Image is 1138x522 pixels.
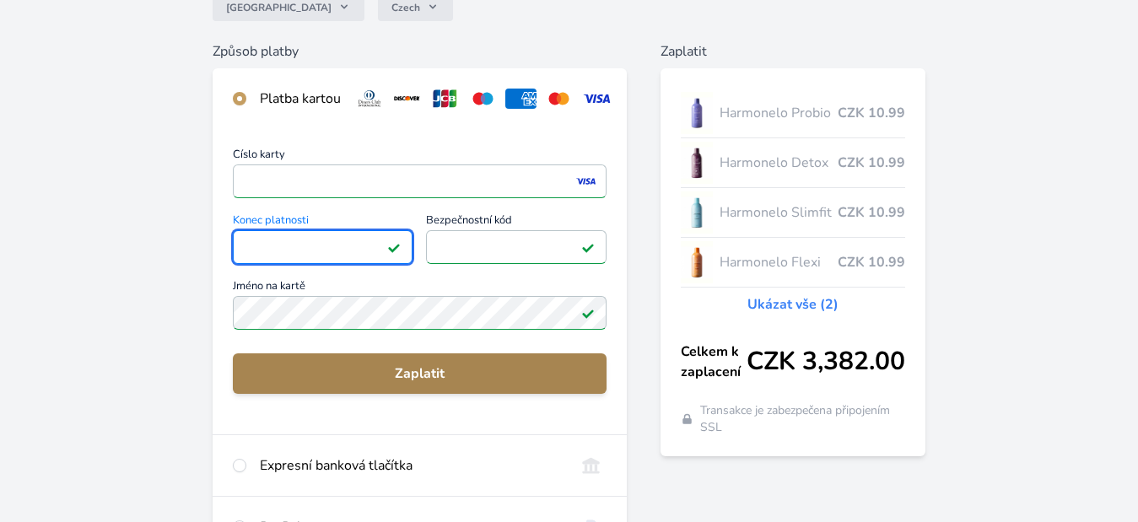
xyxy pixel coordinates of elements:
[747,347,905,377] span: CZK 3,382.00
[233,215,413,230] span: Konec platnosti
[354,89,386,109] img: diners.svg
[240,170,600,193] iframe: Iframe pro číslo karty
[233,149,607,164] span: Číslo karty
[747,294,839,315] a: Ukázat vše (2)
[581,306,595,320] img: Platné pole
[720,153,839,173] span: Harmonelo Detox
[543,89,574,109] img: mc.svg
[681,342,747,382] span: Celkem k zaplacení
[700,402,905,436] span: Transakce je zabezpečena připojením SSL
[838,153,905,173] span: CZK 10.99
[838,103,905,123] span: CZK 10.99
[661,41,925,62] h6: Zaplatit
[426,215,607,230] span: Bezpečnostní kód
[681,142,713,184] img: DETOX_se_stinem_x-lo.jpg
[260,455,563,476] div: Expresní banková tlačítka
[574,174,597,189] img: visa
[720,202,839,223] span: Harmonelo Slimfit
[260,89,341,109] div: Platba kartou
[246,363,594,384] span: Zaplatit
[467,89,499,109] img: maestro.svg
[838,252,905,272] span: CZK 10.99
[233,296,607,330] input: Jméno na kartěPlatné pole
[720,103,839,123] span: Harmonelo Probio
[838,202,905,223] span: CZK 10.99
[681,92,713,134] img: CLEAN_PROBIO_se_stinem_x-lo.jpg
[233,353,607,394] button: Zaplatit
[720,252,839,272] span: Harmonelo Flexi
[387,240,401,254] img: Platné pole
[581,89,612,109] img: visa.svg
[391,89,423,109] img: discover.svg
[575,455,607,476] img: onlineBanking_CZ.svg
[233,281,607,296] span: Jméno na kartě
[213,41,628,62] h6: Způsob platby
[581,240,595,254] img: Platné pole
[681,191,713,234] img: SLIMFIT_se_stinem_x-lo.jpg
[505,89,537,109] img: amex.svg
[240,235,406,259] iframe: Iframe pro datum vypršení platnosti
[434,235,599,259] iframe: Iframe pro bezpečnostní kód
[391,1,420,14] span: Czech
[429,89,461,109] img: jcb.svg
[226,1,332,14] span: [GEOGRAPHIC_DATA]
[681,241,713,283] img: CLEAN_FLEXI_se_stinem_x-hi_(1)-lo.jpg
